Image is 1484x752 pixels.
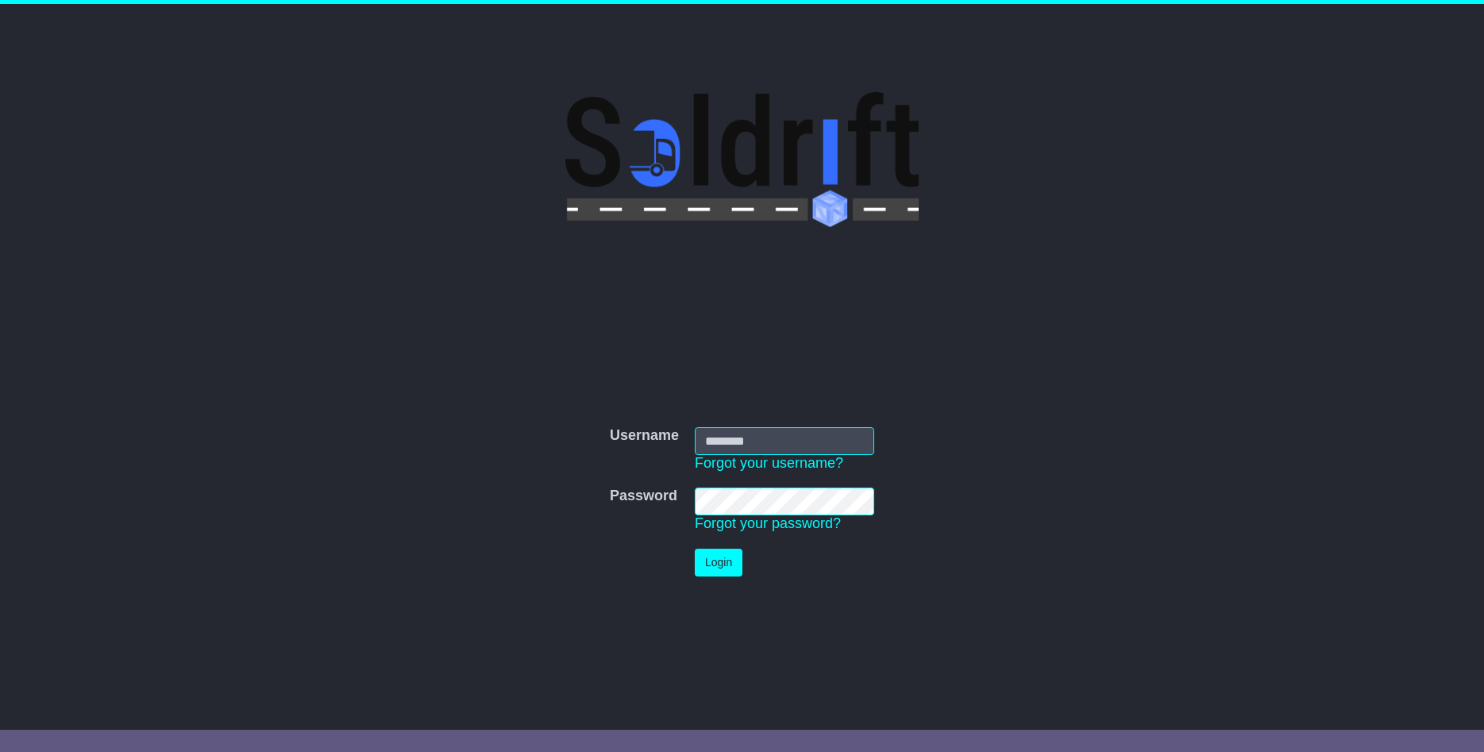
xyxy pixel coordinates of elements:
label: Password [610,488,677,505]
button: Login [695,549,742,577]
a: Forgot your password? [695,515,841,531]
label: Username [610,427,679,445]
img: Soldrift Pty Ltd [565,92,919,227]
a: Forgot your username? [695,455,843,471]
